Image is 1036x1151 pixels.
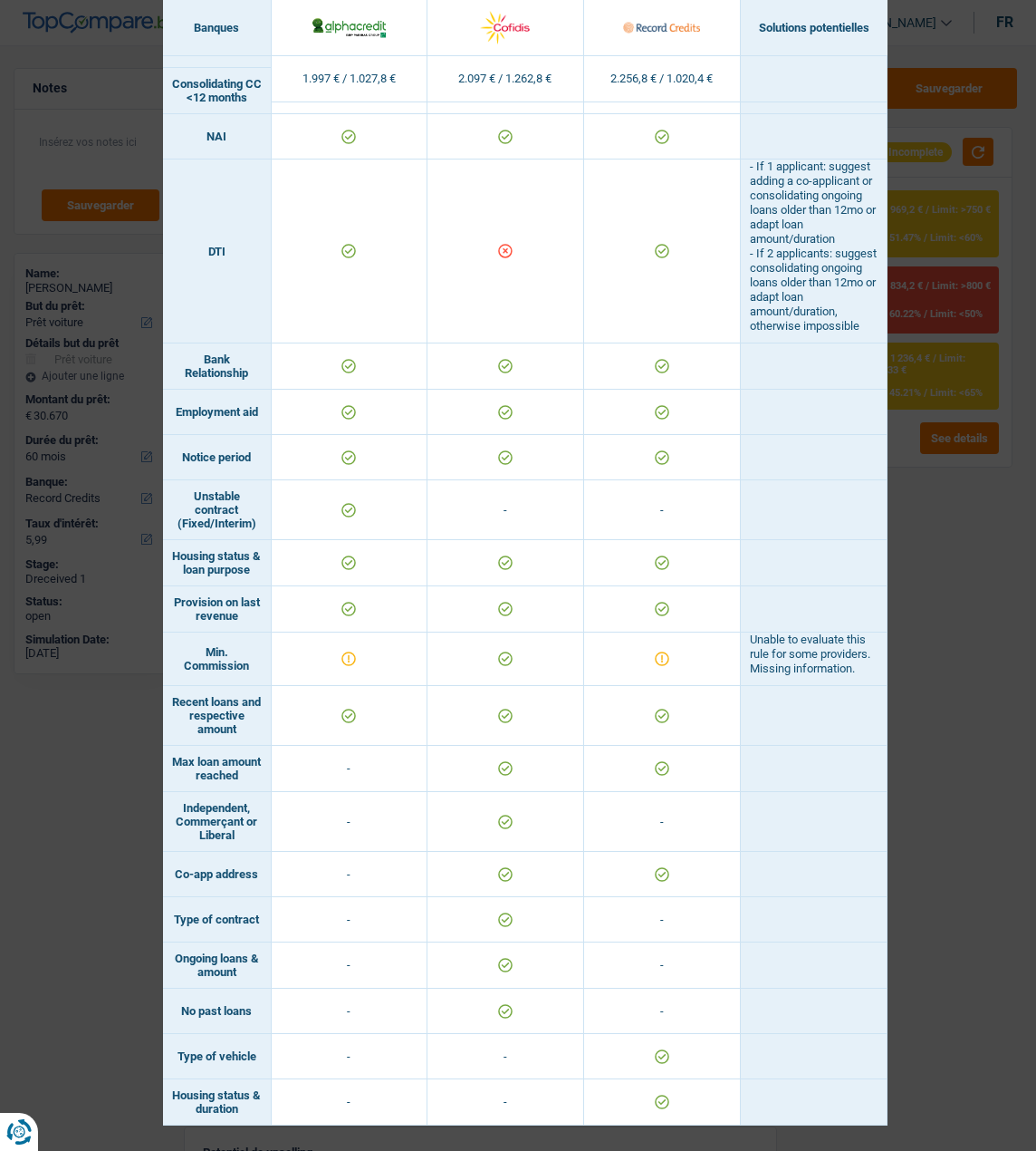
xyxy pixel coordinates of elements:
[584,56,741,102] td: 2.256,8 € / 1.020,4 €
[272,852,428,897] td: -
[272,943,428,989] td: -
[272,746,428,792] td: -
[163,480,272,540] td: Unstable contract (Fixed/Interim)
[272,792,428,852] td: -
[272,56,428,102] td: 1.997 € / 1.027,8 €
[584,989,741,1034] td: -
[163,540,272,586] td: Housing status & loan purpose
[163,160,272,343] td: DTI
[311,15,388,39] img: AlphaCredit
[163,943,272,989] td: Ongoing loans & amount
[427,1079,584,1126] td: -
[623,8,700,47] img: Record Credits
[163,686,272,746] td: Recent loans and respective amount
[741,160,887,343] td: - If 1 applicant: suggest adding a co-applicant or consolidating ongoing loans older than 12mo or...
[427,1034,584,1079] td: -
[163,989,272,1034] td: No past loans
[163,1079,272,1126] td: Housing status & duration
[272,1079,428,1126] td: -
[272,989,428,1034] td: -
[584,792,741,852] td: -
[466,8,543,47] img: Cofidis
[427,480,584,540] td: -
[163,746,272,792] td: Max loan amount reached
[163,792,272,852] td: Independent, Commerçant or Liberal
[163,114,272,160] td: NAI
[427,56,584,102] td: 2.097 € / 1.262,8 €
[163,390,272,435] td: Employment aid
[584,897,741,943] td: -
[163,897,272,943] td: Type of contract
[163,586,272,633] td: Provision on last revenue
[163,852,272,897] td: Co-app address
[163,68,272,114] td: Consolidating CC <12 months
[584,943,741,989] td: -
[741,633,887,686] td: Unable to evaluate this rule for some providers. Missing information.
[272,897,428,943] td: -
[163,633,272,686] td: Min. Commission
[163,1034,272,1079] td: Type of vehicle
[584,480,741,540] td: -
[163,435,272,480] td: Notice period
[163,343,272,390] td: Bank Relationship
[272,1034,428,1079] td: -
